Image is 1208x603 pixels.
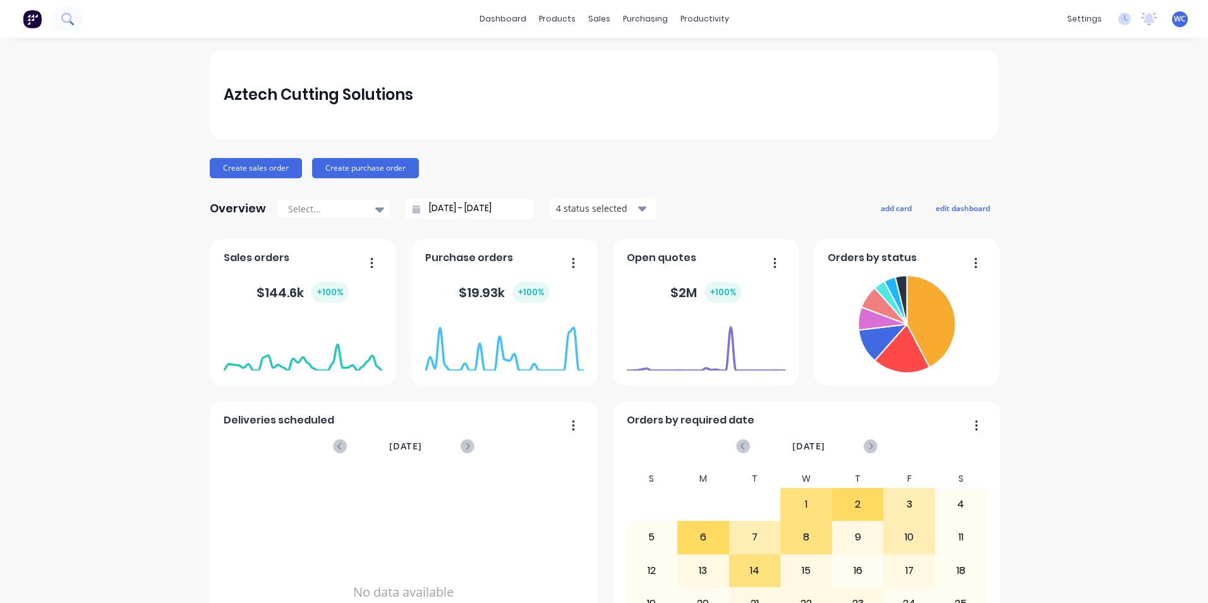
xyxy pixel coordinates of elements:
div: M [677,470,729,488]
div: 5 [627,521,677,553]
span: WC [1174,13,1186,25]
img: Factory [23,9,42,28]
div: 9 [833,521,883,553]
div: $ 144.6k [257,282,349,303]
div: $ 2M [670,282,742,303]
div: 7 [730,521,780,553]
div: 3 [884,489,934,520]
span: Deliveries scheduled [224,413,334,428]
div: productivity [674,9,735,28]
div: settings [1061,9,1108,28]
span: [DATE] [792,439,825,453]
button: Create sales order [210,158,302,178]
span: Open quotes [627,250,696,265]
div: 13 [678,555,728,587]
div: 15 [781,555,831,587]
div: 16 [833,555,883,587]
span: [DATE] [389,439,422,453]
div: S [626,470,678,488]
div: S [935,470,987,488]
div: sales [582,9,617,28]
div: 10 [884,521,934,553]
div: + 100 % [704,282,742,303]
div: 11 [936,521,986,553]
div: $ 19.93k [459,282,550,303]
div: T [729,470,781,488]
div: 14 [730,555,780,587]
div: 1 [781,489,831,520]
div: T [832,470,884,488]
div: F [883,470,935,488]
div: 8 [781,521,831,553]
div: Aztech Cutting Solutions [224,82,413,107]
img: Aztech Cutting Solutions [896,82,984,108]
button: add card [873,200,920,216]
div: 4 status selected [556,202,636,215]
div: + 100 % [311,282,349,303]
span: Purchase orders [425,250,513,265]
button: 4 status selected [549,199,656,218]
div: 2 [833,489,883,520]
div: 4 [936,489,986,520]
div: 12 [627,555,677,587]
div: 17 [884,555,934,587]
a: dashboard [473,9,533,28]
button: edit dashboard [927,200,998,216]
div: purchasing [617,9,674,28]
div: + 100 % [512,282,550,303]
div: 6 [678,521,728,553]
div: 18 [936,555,986,587]
div: products [533,9,582,28]
div: Overview [210,196,266,221]
div: W [780,470,832,488]
button: Create purchase order [312,158,419,178]
span: Orders by status [828,250,917,265]
span: Sales orders [224,250,289,265]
